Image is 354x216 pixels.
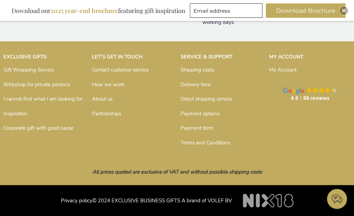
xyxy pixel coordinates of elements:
em: All prices quoted are exclusive of VAT and without possible shipping costs [92,168,262,175]
form: marketing offers and promotions [190,3,264,20]
input: Email address [190,3,262,18]
a: Contact customer service [92,66,149,73]
a: My Account [269,66,296,73]
a: Gift Wrapping Service [3,66,54,73]
div: Download our featuring gift inspiration [9,3,188,18]
img: Google [325,87,330,93]
img: Google [306,87,312,93]
a: How we work [92,81,124,88]
div: Close [340,7,348,15]
a: Shipping costs [181,66,214,73]
a: Webshop for private persons [3,81,70,88]
strong: MY ACCOUNT [269,53,303,60]
img: Google [312,87,318,93]
iframe: belco-activator-frame [327,189,347,209]
a: Google GoogleGoogleGoogleGoogleGoogle 4.698 reviews [269,80,351,109]
a: Corporate gift with good cause [3,125,74,131]
strong: SERVICE & SUPPORT [181,53,233,60]
img: Close [342,9,346,13]
a: I cannot find what I am looking for [3,96,82,102]
p: © 2024 EXCLUSIVE BUSINESS GIFTS A brand of VOLEF BV [3,189,351,206]
img: Google [331,87,337,93]
a: About us [92,96,113,102]
strong: LET'S GET IN TOUCH [92,53,143,60]
a: Privacy policy [61,197,92,204]
strong: EXCLUSIVE GIFTS [3,53,47,60]
b: 2025 year-end brochure [51,7,118,15]
img: Google [283,88,304,94]
a: Delivery time [181,81,211,88]
a: Direct shipping service [181,96,232,102]
img: NIX18 [243,194,293,207]
strong: 4.6 98 reviews [290,95,329,102]
a: Payment term [181,125,213,131]
a: Inspiration [3,110,27,117]
button: Download Brochure [266,3,345,18]
a: Partnerships [92,110,121,117]
a: Payment options [181,110,220,117]
a: Terms and Conditions [181,139,230,146]
img: Google [318,87,324,93]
